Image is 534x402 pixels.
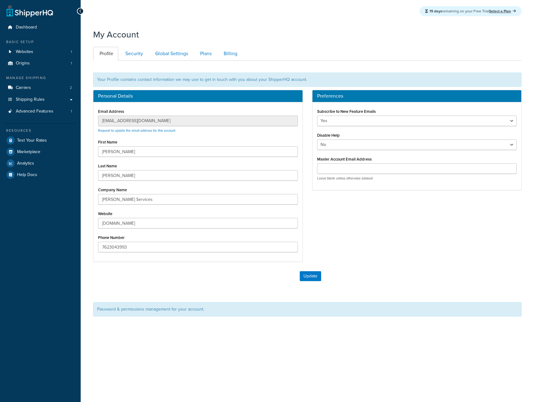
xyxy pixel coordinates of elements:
[5,39,76,45] div: Basic Setup
[5,75,76,81] div: Manage Shipping
[119,47,148,61] a: Security
[429,8,442,14] strong: 15 days
[17,149,40,155] span: Marketplace
[5,146,76,157] a: Marketplace
[489,8,516,14] a: Select a Plan
[5,158,76,169] a: Analytics
[16,49,33,55] span: Websites
[98,140,117,144] label: First Name
[317,157,372,161] label: Master Account Email Address
[5,82,76,94] li: Carriers
[5,58,76,69] a: Origins 1
[93,302,522,316] div: Password & permissions management for your account.
[5,82,76,94] a: Carriers 2
[17,161,34,166] span: Analytics
[16,61,30,66] span: Origins
[420,6,522,16] div: remaining on your Free Trial
[317,133,340,138] label: Disable Help
[98,93,298,99] h3: Personal Details
[317,93,517,99] h3: Preferences
[98,128,175,133] a: Request to update the email address for this account
[16,25,37,30] span: Dashboard
[71,61,72,66] span: 1
[70,85,72,91] span: 2
[16,97,45,102] span: Shipping Rules
[98,235,125,240] label: Phone Number
[93,73,522,87] div: Your Profile contains contact information we may use to get in touch with you about your ShipperH...
[5,46,76,58] li: Websites
[5,106,76,117] li: Advanced Features
[17,172,37,178] span: Help Docs
[93,29,139,41] h1: My Account
[93,47,118,61] a: Profile
[300,271,321,281] button: Update
[5,58,76,69] li: Origins
[71,49,72,55] span: 1
[98,164,117,168] label: Last Name
[5,169,76,180] a: Help Docs
[5,22,76,33] a: Dashboard
[98,188,127,192] label: Company Name
[317,176,517,181] p: Leave blank unless otherwise advised
[5,94,76,105] a: Shipping Rules
[98,211,112,216] label: Website
[17,138,47,143] span: Test Your Rates
[317,109,376,114] label: Subscribe to New Feature Emails
[16,85,31,91] span: Carriers
[5,46,76,58] a: Websites 1
[217,47,242,61] a: Billing
[7,5,53,17] a: ShipperHQ Home
[194,47,217,61] a: Plans
[5,128,76,133] div: Resources
[98,109,124,114] label: Email Address
[5,135,76,146] a: Test Your Rates
[71,109,72,114] span: 1
[149,47,193,61] a: Global Settings
[5,106,76,117] a: Advanced Features 1
[16,109,53,114] span: Advanced Features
